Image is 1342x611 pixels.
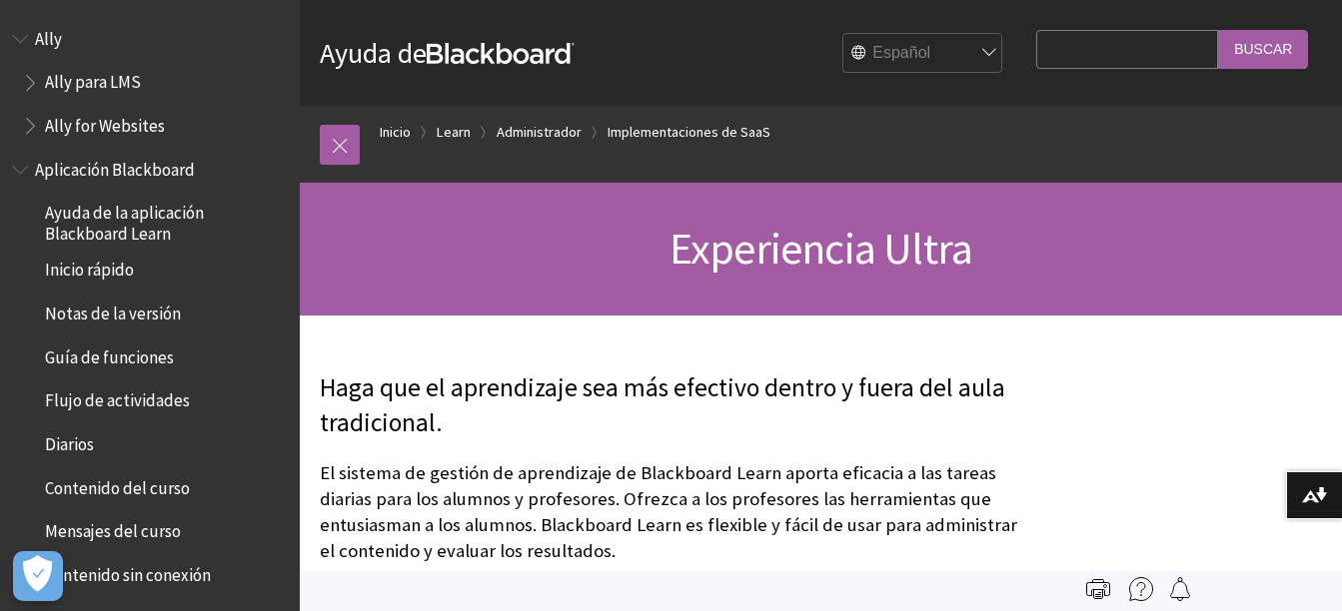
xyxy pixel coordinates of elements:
[497,120,582,145] a: Administrador
[608,120,770,145] a: Implementaciones de SaaS
[45,515,181,542] span: Mensajes del curso
[45,384,190,411] span: Flujo de actividades
[45,427,94,454] span: Diarios
[45,471,190,498] span: Contenido del curso
[35,22,62,49] span: Ally
[45,340,174,367] span: Guía de funciones
[13,551,63,601] button: Abrir preferencias
[427,43,575,64] strong: Blackboard
[437,120,471,145] a: Learn
[45,558,211,585] span: Contenido sin conexión
[380,120,411,145] a: Inicio
[320,35,575,71] a: Ayuda deBlackboard
[45,66,141,93] span: Ally para LMS
[45,254,134,281] span: Inicio rápido
[843,34,1003,74] select: Site Language Selector
[670,221,972,276] span: Experiencia Ultra
[320,370,1026,442] p: Haga que el aprendizaje sea más efectivo dentro y fuera del aula tradicional.
[320,460,1026,565] p: El sistema de gestión de aprendizaje de Blackboard Learn aporta eficacia a las tareas diarias par...
[35,153,195,180] span: Aplicación Blackboard
[45,197,286,244] span: Ayuda de la aplicación Blackboard Learn
[45,297,181,323] span: Notas de la versión
[1218,30,1308,69] input: Buscar
[1086,577,1110,601] img: Print
[12,22,288,143] nav: Book outline for Anthology Ally Help
[1168,577,1192,601] img: Follow this page
[45,109,165,136] span: Ally for Websites
[1129,577,1153,601] img: More help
